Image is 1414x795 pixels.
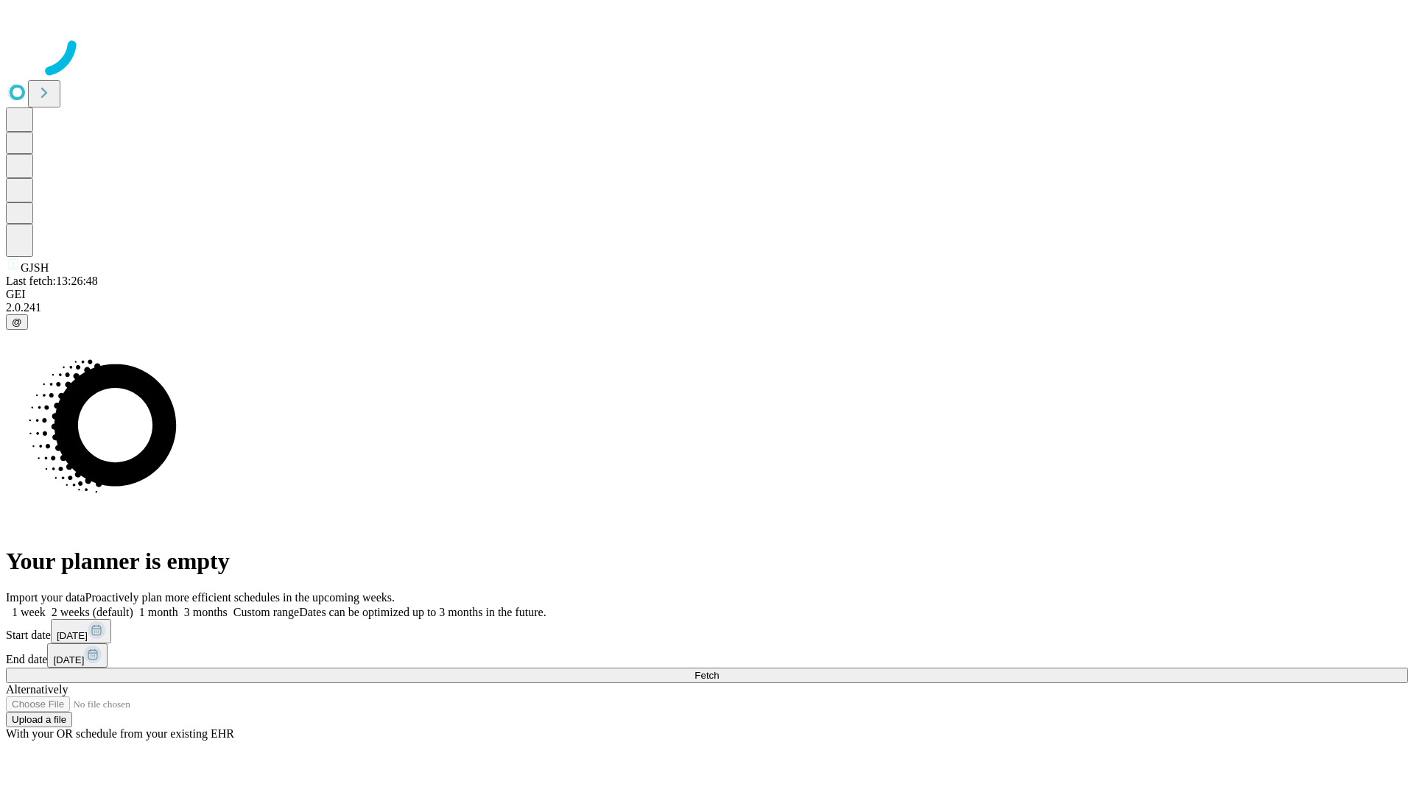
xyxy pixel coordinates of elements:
[6,712,72,727] button: Upload a file
[12,317,22,328] span: @
[52,606,133,618] span: 2 weeks (default)
[6,668,1408,683] button: Fetch
[184,606,228,618] span: 3 months
[51,619,111,643] button: [DATE]
[6,301,1408,314] div: 2.0.241
[6,683,68,696] span: Alternatively
[6,727,234,740] span: With your OR schedule from your existing EHR
[299,606,546,618] span: Dates can be optimized up to 3 months in the future.
[6,643,1408,668] div: End date
[139,606,178,618] span: 1 month
[47,643,108,668] button: [DATE]
[233,606,299,618] span: Custom range
[85,591,395,604] span: Proactively plan more efficient schedules in the upcoming weeks.
[6,275,98,287] span: Last fetch: 13:26:48
[6,288,1408,301] div: GEI
[694,670,719,681] span: Fetch
[12,606,46,618] span: 1 week
[6,591,85,604] span: Import your data
[6,314,28,330] button: @
[6,548,1408,575] h1: Your planner is empty
[53,654,84,665] span: [DATE]
[57,630,88,641] span: [DATE]
[21,261,49,274] span: GJSH
[6,619,1408,643] div: Start date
